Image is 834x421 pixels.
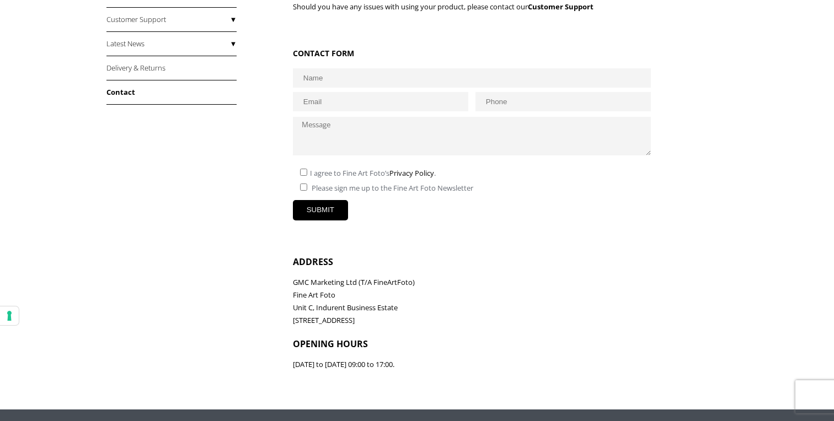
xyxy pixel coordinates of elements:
[293,358,728,371] p: [DATE] to [DATE] 09:00 to 17:00.
[293,68,651,88] input: Name
[293,92,468,111] input: Email
[293,48,641,58] h3: CONTACT FORM
[293,1,728,13] p: Should you have any issues with using your product, please contact our
[293,276,728,327] p: GMC Marketing Ltd (T/A FineArtFoto) Fine Art Foto Unit C, Indurent Business Estate [STREET_ADDRESS]
[293,163,641,178] div: I agree to Fine Art Foto’s .
[106,8,237,32] a: Customer Support
[106,80,237,105] a: Contact
[293,256,728,268] h2: ADDRESS
[389,168,434,178] a: Privacy Policy
[106,56,237,80] a: Delivery & Returns
[475,92,651,111] input: Phone
[310,183,473,193] span: Please sign me up to the Fine Art Foto Newsletter
[528,2,594,12] strong: Customer Support
[293,338,728,350] h2: OPENING HOURS
[106,32,237,56] a: Latest News
[293,200,348,220] input: SUBMIT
